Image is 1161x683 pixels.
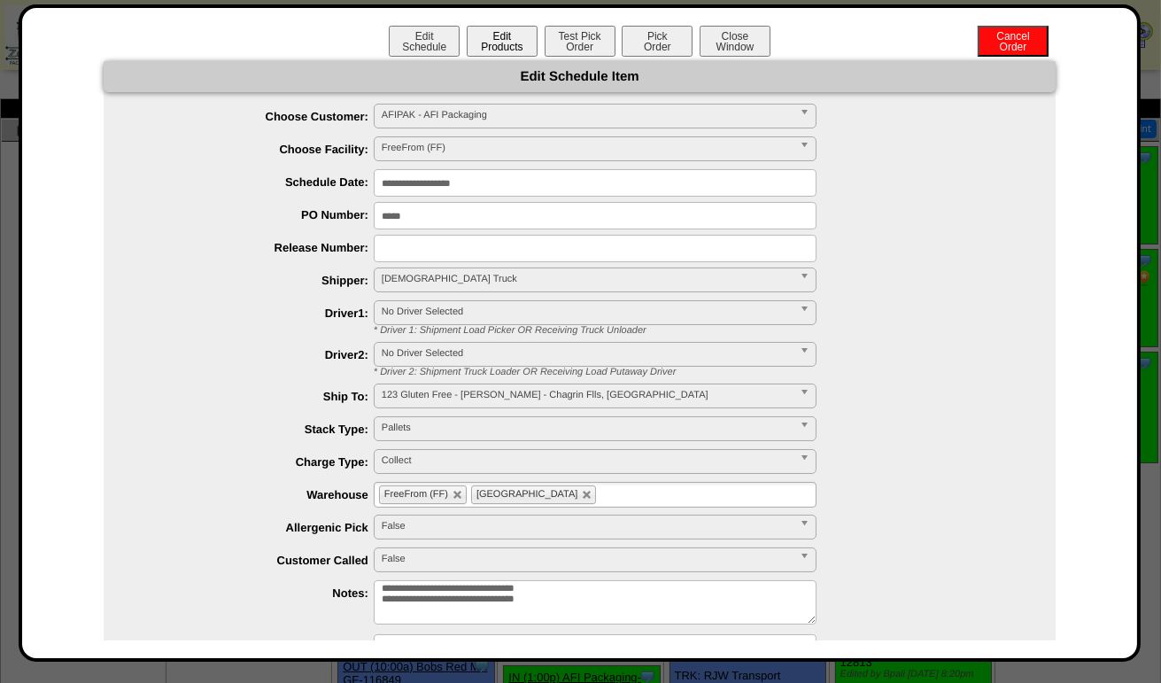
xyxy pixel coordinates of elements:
[382,268,793,290] span: [DEMOGRAPHIC_DATA] Truck
[139,241,374,254] label: Release Number:
[382,450,793,471] span: Collect
[139,110,374,123] label: Choose Customer:
[139,521,374,534] label: Allergenic Pick
[139,455,374,469] label: Charge Type:
[139,274,374,287] label: Shipper:
[382,137,793,159] span: FreeFrom (FF)
[139,488,374,501] label: Warehouse
[382,417,793,439] span: Pallets
[467,26,538,57] button: EditProducts
[382,105,793,126] span: AFIPAK - AFI Packaging
[139,143,374,156] label: Choose Facility:
[139,175,374,189] label: Schedule Date:
[139,423,374,436] label: Stack Type:
[545,26,615,57] button: Test PickOrder
[382,301,793,322] span: No Driver Selected
[700,26,770,57] button: CloseWindow
[360,325,1056,336] div: * Driver 1: Shipment Load Picker OR Receiving Truck Unloader
[139,307,374,320] label: Driver1:
[139,390,374,403] label: Ship To:
[104,61,1056,92] div: Edit Schedule Item
[698,40,772,53] a: CloseWindow
[389,26,460,57] button: EditSchedule
[384,489,448,500] span: FreeFrom (FF)
[139,208,374,221] label: PO Number:
[476,489,578,500] span: [GEOGRAPHIC_DATA]
[382,343,793,364] span: No Driver Selected
[360,367,1056,377] div: * Driver 2: Shipment Truck Loader OR Receiving Load Putaway Driver
[382,384,793,406] span: 123 Gluten Free - [PERSON_NAME] - Chagrin Flls, [GEOGRAPHIC_DATA]
[139,554,374,567] label: Customer Called
[978,26,1049,57] button: CancelOrder
[622,26,693,57] button: PickOrder
[382,548,793,570] span: False
[139,586,374,600] label: Notes:
[382,516,793,537] span: False
[139,348,374,361] label: Driver2:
